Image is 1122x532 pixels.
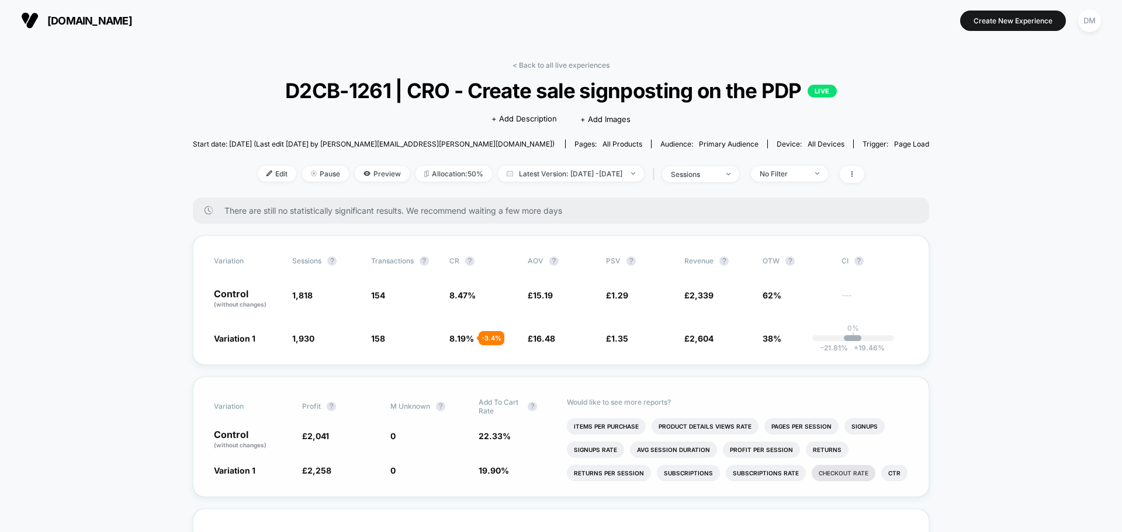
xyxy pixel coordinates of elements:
[881,465,908,481] li: Ctr
[533,290,553,300] span: 15.19
[528,290,553,300] span: £
[764,418,839,434] li: Pages Per Session
[726,465,806,481] li: Subscriptions Rate
[723,441,800,458] li: Profit Per Session
[767,140,853,148] span: Device:
[420,256,429,266] button: ?
[302,431,329,441] span: £
[479,431,511,441] span: 22.33 %
[1078,9,1101,32] div: DM
[567,398,908,406] p: Would like to see more reports?
[567,418,646,434] li: Items Per Purchase
[657,465,720,481] li: Subscriptions
[214,398,278,415] span: Variation
[512,61,610,69] a: < Back to all live experiences
[327,256,337,266] button: ?
[390,431,396,441] span: 0
[436,402,445,411] button: ?
[193,140,555,148] span: Start date: [DATE] (Last edit [DATE] by [PERSON_NAME][EMAIL_ADDRESS][PERSON_NAME][DOMAIN_NAME])
[507,171,513,176] img: calendar
[684,290,714,300] span: £
[808,140,844,148] span: all devices
[224,206,906,215] span: There are still no statistically significant results. We recommend waiting a few more days
[258,166,296,182] span: Edit
[390,465,396,475] span: 0
[307,431,329,441] span: 2,041
[266,171,272,176] img: edit
[549,256,559,266] button: ?
[449,256,459,265] span: CR
[812,465,875,481] li: Checkout Rate
[631,172,635,175] img: end
[611,333,628,343] span: 1.35
[671,170,718,179] div: sessions
[726,173,730,175] img: end
[449,333,474,343] span: 8.19 %
[415,166,492,182] span: Allocation: 50%
[307,465,331,475] span: 2,258
[611,290,628,300] span: 1.29
[371,290,385,300] span: 154
[1075,9,1104,33] button: DM
[699,140,759,148] span: Primary Audience
[652,418,759,434] li: Product Details Views Rate
[606,256,621,265] span: PSV
[847,324,859,332] p: 0%
[302,166,349,182] span: Pause
[528,402,537,411] button: ?
[574,140,642,148] div: Pages:
[690,290,714,300] span: 2,339
[311,171,317,176] img: end
[960,11,1066,31] button: Create New Experience
[214,289,280,309] p: Control
[371,333,385,343] span: 158
[528,333,555,343] span: £
[684,256,714,265] span: Revenue
[848,343,885,352] span: 19.46 %
[214,465,255,475] span: Variation 1
[214,441,266,448] span: (without changes)
[602,140,642,148] span: all products
[763,256,827,266] span: OTW
[214,333,255,343] span: Variation 1
[449,290,476,300] span: 8.47 %
[606,333,628,343] span: £
[21,12,39,29] img: Visually logo
[292,333,314,343] span: 1,930
[815,172,819,175] img: end
[650,166,662,183] span: |
[841,256,906,266] span: CI
[785,256,795,266] button: ?
[626,256,636,266] button: ?
[719,256,729,266] button: ?
[214,430,290,450] p: Control
[567,441,624,458] li: Signups Rate
[214,301,266,308] span: (without changes)
[424,171,429,177] img: rebalance
[479,398,522,415] span: Add To Cart Rate
[327,402,336,411] button: ?
[18,11,136,30] button: [DOMAIN_NAME]
[491,113,557,125] span: + Add Description
[302,465,331,475] span: £
[820,343,848,352] span: -21.81 %
[390,402,430,411] span: M Unknown
[763,290,781,300] span: 62%
[355,166,410,182] span: Preview
[852,332,854,341] p: |
[808,85,837,98] p: LIVE
[854,343,858,352] span: +
[230,78,892,103] span: D2CB-1261 | CRO - Create sale signposting on the PDP
[567,465,651,481] li: Returns Per Session
[214,256,278,266] span: Variation
[894,140,929,148] span: Page Load
[580,114,631,124] span: + Add Images
[371,256,414,265] span: Transactions
[854,256,864,266] button: ?
[533,333,555,343] span: 16.48
[844,418,885,434] li: Signups
[528,256,543,265] span: AOV
[479,465,509,475] span: 19.90 %
[292,256,321,265] span: Sessions
[292,290,313,300] span: 1,818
